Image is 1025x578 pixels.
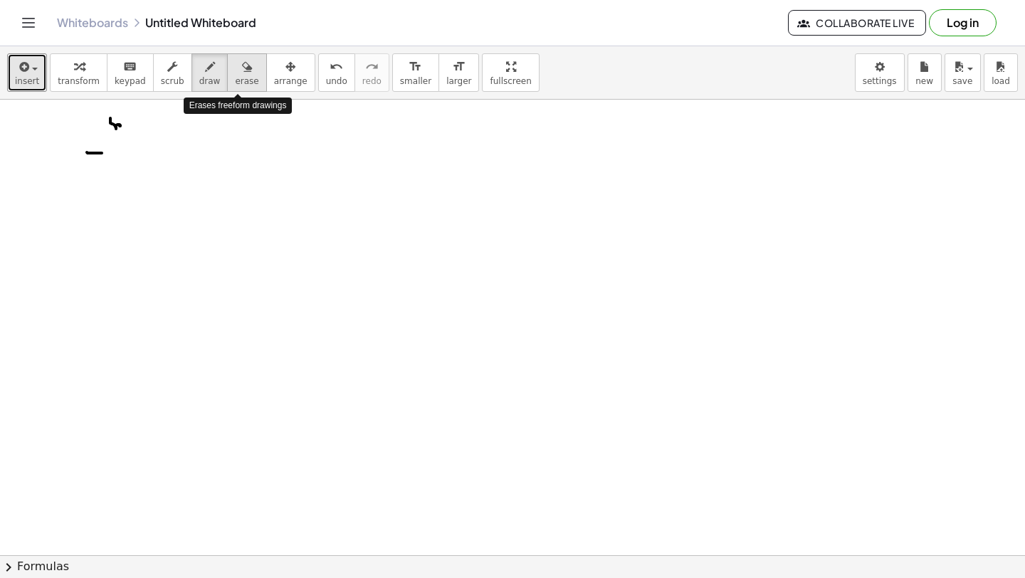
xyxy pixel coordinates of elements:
i: undo [330,58,343,75]
button: transform [50,53,107,92]
button: format_sizesmaller [392,53,439,92]
span: fullscreen [490,76,531,86]
span: erase [235,76,258,86]
span: new [915,76,933,86]
button: format_sizelarger [438,53,479,92]
span: arrange [274,76,307,86]
span: redo [362,76,382,86]
span: scrub [161,76,184,86]
i: redo [365,58,379,75]
span: save [952,76,972,86]
span: load [992,76,1010,86]
button: load [984,53,1018,92]
button: Log in [929,9,997,36]
button: erase [227,53,266,92]
span: draw [199,76,221,86]
button: arrange [266,53,315,92]
button: keyboardkeypad [107,53,154,92]
button: Collaborate Live [788,10,926,36]
span: undo [326,76,347,86]
button: save [945,53,981,92]
i: format_size [452,58,466,75]
span: Collaborate Live [800,16,914,29]
span: keypad [115,76,146,86]
i: keyboard [123,58,137,75]
button: settings [855,53,905,92]
button: draw [191,53,228,92]
button: fullscreen [482,53,539,92]
button: redoredo [354,53,389,92]
button: scrub [153,53,192,92]
span: settings [863,76,897,86]
span: insert [15,76,39,86]
button: insert [7,53,47,92]
button: new [908,53,942,92]
div: Erases freeform drawings [184,98,293,114]
span: larger [446,76,471,86]
i: format_size [409,58,422,75]
span: smaller [400,76,431,86]
button: Toggle navigation [17,11,40,34]
a: Whiteboards [57,16,128,30]
span: transform [58,76,100,86]
button: undoundo [318,53,355,92]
